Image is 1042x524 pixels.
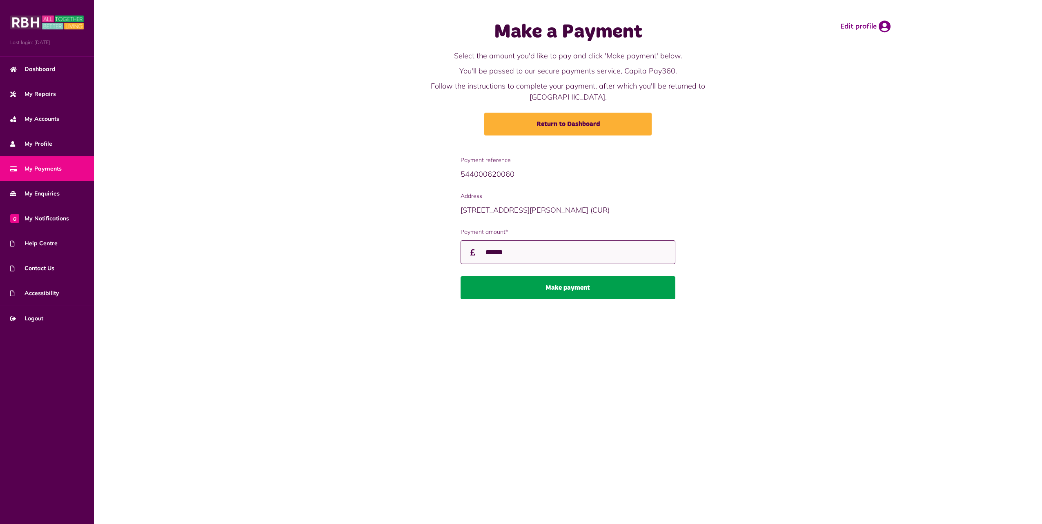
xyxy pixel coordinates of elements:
span: Logout [10,314,43,323]
span: Dashboard [10,65,56,73]
span: Payment reference [461,156,676,164]
p: Select the amount you'd like to pay and click 'Make payment' below. [405,50,731,61]
span: My Payments [10,164,62,173]
label: Payment amount* [461,228,676,236]
span: My Accounts [10,115,59,123]
span: My Profile [10,140,52,148]
span: [STREET_ADDRESS][PERSON_NAME] (CUR) [461,205,610,215]
img: MyRBH [10,14,84,31]
span: Last login: [DATE] [10,39,84,46]
span: 544000620060 [461,169,514,179]
span: Accessibility [10,289,59,298]
p: Follow the instructions to complete your payment, after which you'll be returned to [GEOGRAPHIC_D... [405,80,731,102]
span: Help Centre [10,239,58,248]
button: Make payment [461,276,676,299]
p: You'll be passed to our secure payments service, Capita Pay360. [405,65,731,76]
span: My Notifications [10,214,69,223]
a: Edit profile [840,20,891,33]
span: My Repairs [10,90,56,98]
span: Contact Us [10,264,54,273]
h1: Make a Payment [405,20,731,44]
a: Return to Dashboard [484,113,652,135]
span: Address [461,192,676,200]
span: My Enquiries [10,189,60,198]
span: 0 [10,214,19,223]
